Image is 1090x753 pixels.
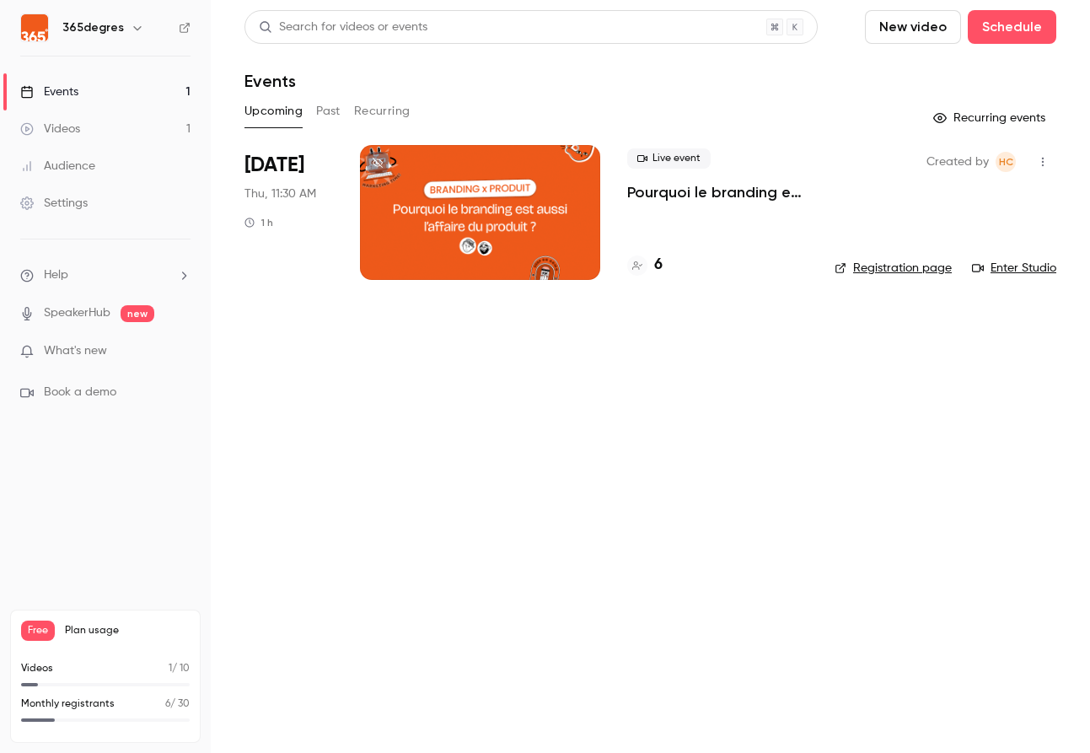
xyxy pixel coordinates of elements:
div: Settings [20,195,88,212]
span: new [121,305,154,322]
button: Recurring events [926,105,1056,132]
a: SpeakerHub [44,304,110,322]
a: Pourquoi le branding est aussi l'affaire du produit ? [627,182,808,202]
span: [DATE] [244,152,304,179]
span: HC [999,152,1013,172]
button: Upcoming [244,98,303,125]
h6: 365degres [62,19,124,36]
span: Book a demo [44,384,116,401]
p: / 30 [165,697,190,712]
span: What's new [44,342,107,360]
p: Monthly registrants [21,697,115,712]
div: Audience [20,158,95,175]
div: Oct 2 Thu, 11:30 AM (Europe/Paris) [244,145,333,280]
button: Recurring [354,98,411,125]
span: Created by [926,152,989,172]
span: 1 [169,664,172,674]
p: Videos [21,661,53,676]
span: Thu, 11:30 AM [244,186,316,202]
button: Schedule [968,10,1056,44]
h1: Events [244,71,296,91]
div: Events [20,83,78,100]
a: Registration page [835,260,952,277]
iframe: Noticeable Trigger [170,344,191,359]
span: Help [44,266,68,284]
button: Past [316,98,341,125]
a: 6 [627,254,663,277]
span: Live event [627,148,711,169]
span: 6 [165,699,170,709]
span: Plan usage [65,624,190,637]
div: 1 h [244,216,273,229]
div: Videos [20,121,80,137]
img: 365degres [21,14,48,41]
span: Hélène CHOMIENNE [996,152,1016,172]
div: Search for videos or events [259,19,427,36]
span: Free [21,621,55,641]
li: help-dropdown-opener [20,266,191,284]
a: Enter Studio [972,260,1056,277]
button: New video [865,10,961,44]
p: / 10 [169,661,190,676]
h4: 6 [654,254,663,277]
